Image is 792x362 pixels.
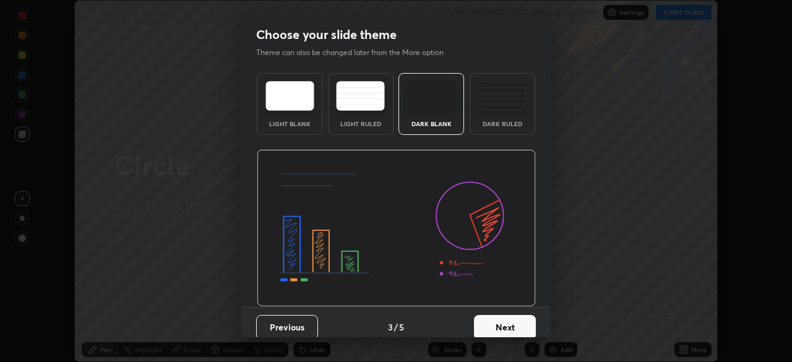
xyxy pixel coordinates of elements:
img: lightRuledTheme.5fabf969.svg [336,81,385,111]
div: Light Ruled [336,121,385,127]
img: lightTheme.e5ed3b09.svg [265,81,314,111]
button: Next [474,315,536,340]
div: Light Blank [265,121,314,127]
button: Previous [256,315,318,340]
div: Dark Blank [407,121,456,127]
p: Theme can also be changed later from the More option [256,47,457,58]
img: darkRuledTheme.de295e13.svg [478,81,527,111]
h2: Choose your slide theme [256,27,397,43]
img: darkThemeBanner.d06ce4a2.svg [257,150,536,307]
div: Dark Ruled [478,121,527,127]
h4: / [394,321,398,334]
h4: 3 [388,321,393,334]
h4: 5 [399,321,404,334]
img: darkTheme.f0cc69e5.svg [407,81,456,111]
